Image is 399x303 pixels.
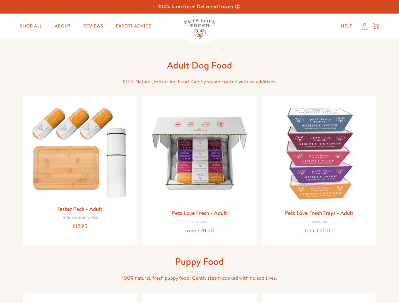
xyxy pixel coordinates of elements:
[99,255,301,268] h1: Puppy Food
[267,227,372,235] div: from £20.00
[147,227,252,235] div: from £20.00
[78,20,108,33] a: Reviews
[285,209,354,217] a: Pets Love Fresh Trays - Adult
[172,209,227,217] a: Pets Love Fresh - Adult
[147,101,252,206] img: Pets Love Fresh - Adult
[28,222,132,231] div: £12.95
[184,19,215,39] img: Pets Love Fresh
[267,101,372,206] img: Pets Love Fresh Trays - Adult
[99,59,301,71] h1: Adult Dog Food
[28,101,132,201] img: Taster Pack - Adult
[111,20,156,33] a: Expert Advice
[57,205,102,213] a: Taster Pack - Adult
[123,78,276,85] span: 100% Natural, Fresh Dog Food. Gently steam cooked with no additives.
[28,216,132,220] div: Introductory Offer
[336,20,358,33] a: Help
[267,220,372,224] div: 4 Recipes
[147,220,252,224] div: 4 Recipes
[50,20,76,33] a: About
[122,275,277,282] span: 100% natural, fresh puppy food. Gently steam cooked with no additives.
[15,20,47,33] a: Shop All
